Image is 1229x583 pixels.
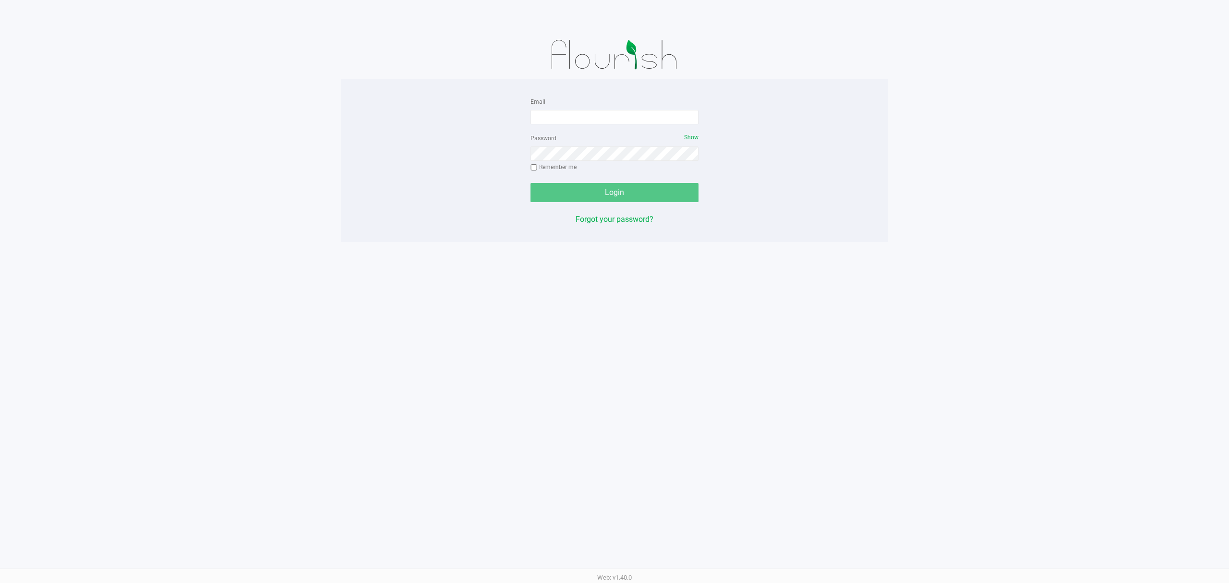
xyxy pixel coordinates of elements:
span: Show [684,134,699,141]
label: Password [530,134,556,143]
input: Remember me [530,164,537,171]
label: Email [530,97,545,106]
span: Web: v1.40.0 [597,574,632,581]
button: Forgot your password? [576,214,653,225]
label: Remember me [530,163,577,171]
